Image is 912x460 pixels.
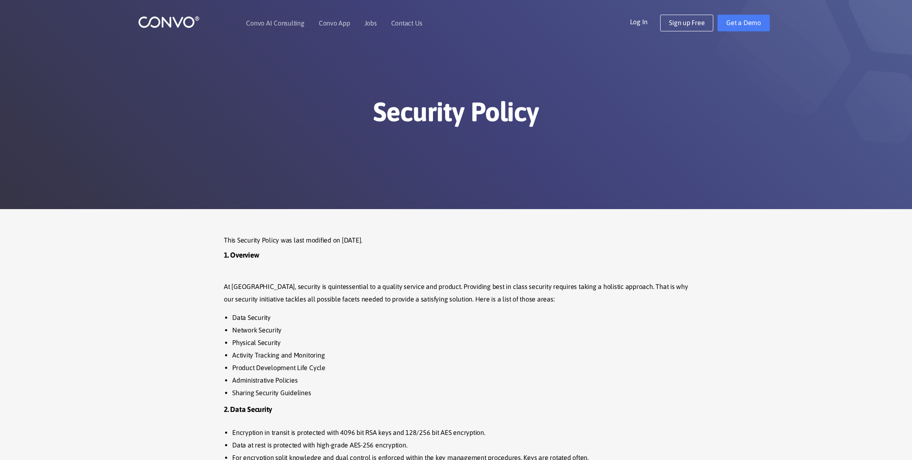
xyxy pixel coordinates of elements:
[224,96,688,134] h1: Security Policy
[364,20,377,26] a: Jobs
[232,374,688,387] li: Administrative Policies
[391,20,423,26] a: Contact Us
[232,312,688,324] li: Data Security
[319,20,350,26] a: Convo App
[717,15,770,31] a: Get a Demo
[224,268,688,306] p: At [GEOGRAPHIC_DATA], security is quintessential to a quality service and product. Providing best...
[224,251,688,266] h3: 1. Overview
[232,349,688,362] li: Activity Tracking and Monitoring
[232,337,688,349] li: Physical Security
[138,15,200,28] img: logo_1.png
[232,439,688,452] li: Data at rest is protected with high-grade AES-256 encryption.
[630,15,661,28] a: Log In
[232,362,688,374] li: Product Development Life Cycle
[224,405,688,420] h3: 2. Data Security
[660,15,713,31] a: Sign up Free
[246,20,304,26] a: Convo AI Consulting
[232,387,688,399] li: Sharing Security Guidelines
[232,427,688,439] li: Encryption in transit is protected with 4096 bit RSA keys and 128/256 bit AES encryption.
[232,324,688,337] li: Network Security
[224,234,688,247] p: This Security Policy was last modified on [DATE].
